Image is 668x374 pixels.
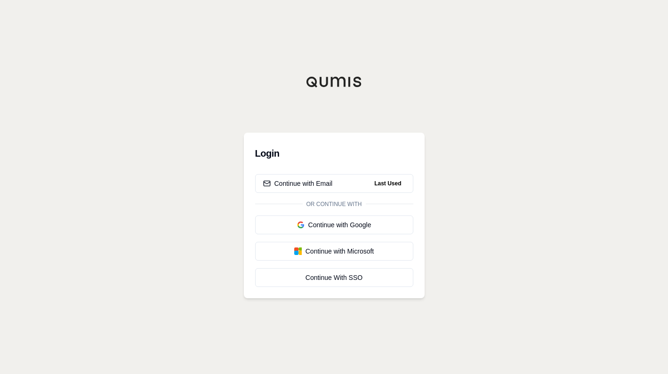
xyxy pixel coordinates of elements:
[263,247,405,256] div: Continue with Microsoft
[263,220,405,230] div: Continue with Google
[255,268,413,287] a: Continue With SSO
[255,215,413,234] button: Continue with Google
[255,144,413,163] h3: Login
[263,273,405,282] div: Continue With SSO
[263,179,333,188] div: Continue with Email
[255,242,413,261] button: Continue with Microsoft
[306,76,362,88] img: Qumis
[303,200,366,208] span: Or continue with
[255,174,413,193] button: Continue with EmailLast Used
[370,178,405,189] span: Last Used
